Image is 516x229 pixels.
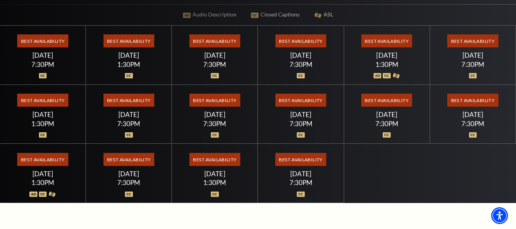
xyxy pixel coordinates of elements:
[9,179,77,186] div: 1:30PM
[17,94,68,107] span: Best Availability
[181,61,249,68] div: 7:30PM
[95,51,163,59] div: [DATE]
[95,179,163,186] div: 7:30PM
[104,94,154,107] span: Best Availability
[17,153,68,166] span: Best Availability
[104,153,154,166] span: Best Availability
[9,120,77,127] div: 1:30PM
[275,34,326,47] span: Best Availability
[353,61,421,68] div: 1:30PM
[189,94,240,107] span: Best Availability
[439,61,507,68] div: 7:30PM
[353,120,421,127] div: 7:30PM
[439,110,507,119] div: [DATE]
[361,34,412,47] span: Best Availability
[447,94,498,107] span: Best Availability
[181,120,249,127] div: 7:30PM
[17,34,68,47] span: Best Availability
[267,51,335,59] div: [DATE]
[447,34,498,47] span: Best Availability
[9,170,77,178] div: [DATE]
[181,51,249,59] div: [DATE]
[181,170,249,178] div: [DATE]
[95,170,163,178] div: [DATE]
[491,207,508,224] div: Accessibility Menu
[267,61,335,68] div: 7:30PM
[353,51,421,59] div: [DATE]
[104,34,154,47] span: Best Availability
[95,110,163,119] div: [DATE]
[275,153,326,166] span: Best Availability
[439,120,507,127] div: 7:30PM
[9,110,77,119] div: [DATE]
[9,51,77,59] div: [DATE]
[353,110,421,119] div: [DATE]
[95,61,163,68] div: 1:30PM
[267,110,335,119] div: [DATE]
[181,110,249,119] div: [DATE]
[439,51,507,59] div: [DATE]
[361,94,412,107] span: Best Availability
[275,94,326,107] span: Best Availability
[267,179,335,186] div: 7:30PM
[189,153,240,166] span: Best Availability
[189,34,240,47] span: Best Availability
[267,170,335,178] div: [DATE]
[95,120,163,127] div: 7:30PM
[9,61,77,68] div: 7:30PM
[181,179,249,186] div: 1:30PM
[267,120,335,127] div: 7:30PM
